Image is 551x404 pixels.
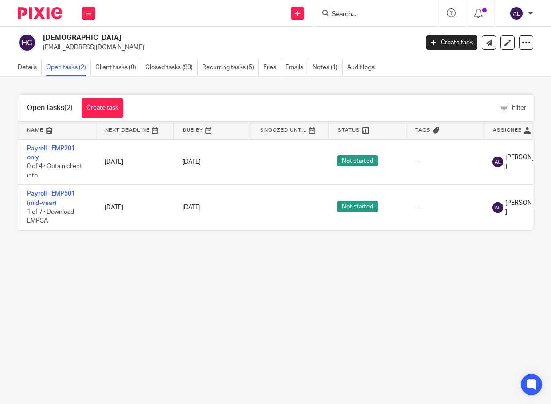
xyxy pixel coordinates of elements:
img: svg%3E [509,6,524,20]
a: Client tasks (0) [95,59,141,76]
img: svg%3E [492,157,503,167]
span: Status [338,128,360,133]
span: [DATE] [182,204,201,211]
span: (2) [64,104,73,111]
a: Payroll - EMP501 (mid-year) [27,191,75,206]
a: Payroll - EMP201 only [27,145,75,161]
a: Create task [426,35,477,50]
a: Notes (1) [313,59,343,76]
a: Recurring tasks (5) [202,59,259,76]
p: [EMAIL_ADDRESS][DOMAIN_NAME] [43,43,413,52]
a: Files [263,59,281,76]
a: Open tasks (2) [46,59,91,76]
span: Not started [337,201,378,212]
td: [DATE] [96,139,173,185]
span: 0 of 4 · Obtain client info [27,163,82,179]
img: svg%3E [492,202,503,213]
a: Audit logs [347,59,379,76]
img: svg%3E [18,33,36,52]
span: 1 of 7 · Download EMPSA [27,209,74,224]
span: Snoozed Until [260,128,307,133]
input: Search [331,11,411,19]
span: Tags [415,128,430,133]
td: [DATE] [96,185,173,230]
h2: [DEMOGRAPHIC_DATA] [43,33,339,43]
span: Filter [512,105,526,111]
span: Not started [337,155,378,166]
span: [DATE] [182,159,201,165]
img: Pixie [18,7,62,19]
a: Closed tasks (90) [145,59,198,76]
div: --- [415,203,475,212]
a: Emails [285,59,308,76]
a: Create task [82,98,123,118]
a: Details [18,59,42,76]
div: --- [415,157,475,166]
h1: Open tasks [27,103,73,113]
